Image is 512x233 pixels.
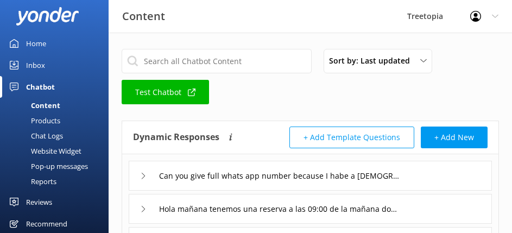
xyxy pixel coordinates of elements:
img: yonder-white-logo.png [16,7,79,25]
a: Pop-up messages [7,159,109,174]
div: Pop-up messages [7,159,88,174]
div: Reviews [26,191,52,213]
div: Website Widget [7,143,81,159]
div: Reports [7,174,56,189]
button: + Add Template Questions [289,127,414,148]
a: Products [7,113,109,128]
h4: Dynamic Responses [133,127,219,148]
input: Search all Chatbot Content [122,49,312,73]
button: + Add New [421,127,488,148]
div: Products [7,113,60,128]
div: Content [7,98,60,113]
div: Home [26,33,46,54]
div: Inbox [26,54,45,76]
div: Chat Logs [7,128,63,143]
a: Test Chatbot [122,80,209,104]
a: Chat Logs [7,128,109,143]
a: Website Widget [7,143,109,159]
h3: Content [122,8,165,25]
a: Reports [7,174,109,189]
a: Content [7,98,109,113]
div: Chatbot [26,76,55,98]
span: Sort by: Last updated [329,55,416,67]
